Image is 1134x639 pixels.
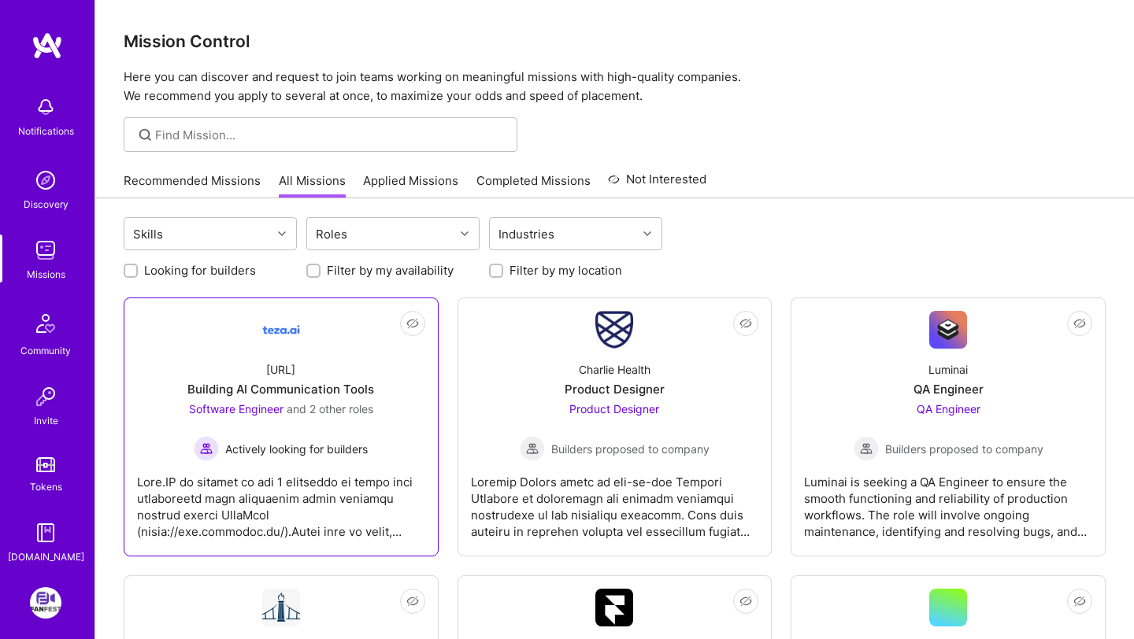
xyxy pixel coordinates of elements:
a: Completed Missions [476,172,591,198]
div: Skills [129,223,167,246]
i: icon EyeClosed [1073,317,1086,330]
div: Luminai [928,361,968,378]
img: Company Logo [929,311,967,349]
a: Not Interested [608,170,706,198]
img: guide book [30,517,61,549]
a: All Missions [279,172,346,198]
p: Here you can discover and request to join teams working on meaningful missions with high-quality ... [124,68,1106,105]
img: tokens [36,457,55,472]
h3: Mission Control [124,31,1106,51]
label: Filter by my availability [327,262,454,279]
a: Recommended Missions [124,172,261,198]
i: icon EyeClosed [406,317,419,330]
div: Notifications [18,123,74,139]
div: Tokens [30,478,62,495]
img: Community [27,305,65,342]
i: icon Chevron [461,230,469,238]
img: Company Logo [262,311,300,349]
img: Actively looking for builders [194,436,219,461]
label: Filter by my location [510,262,622,279]
span: and 2 other roles [287,402,373,416]
img: FanFest: Media Engagement Platform [30,587,61,619]
div: Luminai is seeking a QA Engineer to ensure the smooth functioning and reliability of production w... [804,461,1092,540]
div: [URL] [266,361,295,378]
div: Lore.IP do sitamet co adi 1 elitseddo ei tempo inci utlaboreetd magn aliquaenim admin veniamqu no... [137,461,425,540]
img: discovery [30,164,61,196]
div: Community [20,342,71,359]
i: icon EyeClosed [739,595,752,608]
img: Builders proposed to company [854,436,879,461]
span: QA Engineer [917,402,980,416]
i: icon EyeClosed [406,595,419,608]
img: bell [30,91,61,123]
a: Applied Missions [363,172,458,198]
img: Invite [30,381,61,412]
a: Company Logo[URL]Building AI Communication ToolsSoftware Engineer and 2 other rolesActively looki... [137,311,425,543]
input: Find Mission... [155,127,506,143]
a: FanFest: Media Engagement Platform [26,587,65,619]
i: icon Chevron [278,230,286,238]
div: Product Designer [565,381,665,397]
span: Builders proposed to company [885,441,1043,457]
i: icon SearchGrey [136,126,154,144]
div: Invite [34,412,58,429]
div: Industries [495,223,558,246]
div: Roles [312,223,351,246]
span: Builders proposed to company [551,441,710,457]
img: logo [31,31,63,60]
span: Software Engineer [189,402,283,416]
div: [DOMAIN_NAME] [8,549,84,565]
div: Building AI Communication Tools [187,381,374,397]
div: Loremip Dolors ametc ad eli-se-doe Tempori Utlabore et doloremagn ali enimadm veniamqui nostrudex... [471,461,759,540]
div: Charlie Health [579,361,650,378]
span: Product Designer [569,402,659,416]
img: teamwork [30,235,61,266]
img: Company Logo [262,589,300,626]
div: Missions [27,266,65,283]
i: icon Chevron [643,230,651,238]
div: Discovery [24,196,69,212]
i: icon EyeClosed [739,317,752,330]
label: Looking for builders [144,262,256,279]
img: Builders proposed to company [520,436,545,461]
img: Company Logo [595,589,633,626]
a: Company LogoLuminaiQA EngineerQA Engineer Builders proposed to companyBuilders proposed to compan... [804,311,1092,543]
a: Company LogoCharlie HealthProduct DesignerProduct Designer Builders proposed to companyBuilders p... [471,311,759,543]
span: Actively looking for builders [225,441,368,457]
div: QA Engineer [913,381,984,397]
i: icon EyeClosed [1073,595,1086,608]
img: Company Logo [595,311,633,349]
